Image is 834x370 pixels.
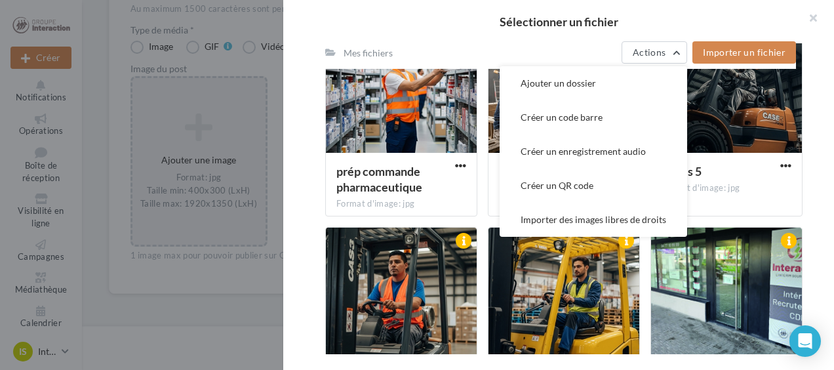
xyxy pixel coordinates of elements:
[336,198,466,210] div: Format d'image: jpg
[692,41,796,64] button: Importer un fichier
[500,134,687,169] button: Créer un enregistrement audio
[500,100,687,134] button: Créer un code barre
[344,47,393,60] div: Mes fichiers
[703,47,785,58] span: Importer un fichier
[789,325,821,357] div: Open Intercom Messenger
[499,182,629,194] div: Format d'image: jpg
[622,41,687,64] button: Actions
[304,16,813,28] h2: Sélectionner un fichier
[499,164,613,178] span: Maçon coffreur N3 P2
[336,164,422,194] span: prép commande pharmaceutique
[633,47,665,58] span: Actions
[500,66,687,100] button: Ajouter un dossier
[500,203,687,237] button: Importer des images libres de droits
[662,182,791,194] div: Format d'image: jpg
[500,169,687,203] button: Créer un QR code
